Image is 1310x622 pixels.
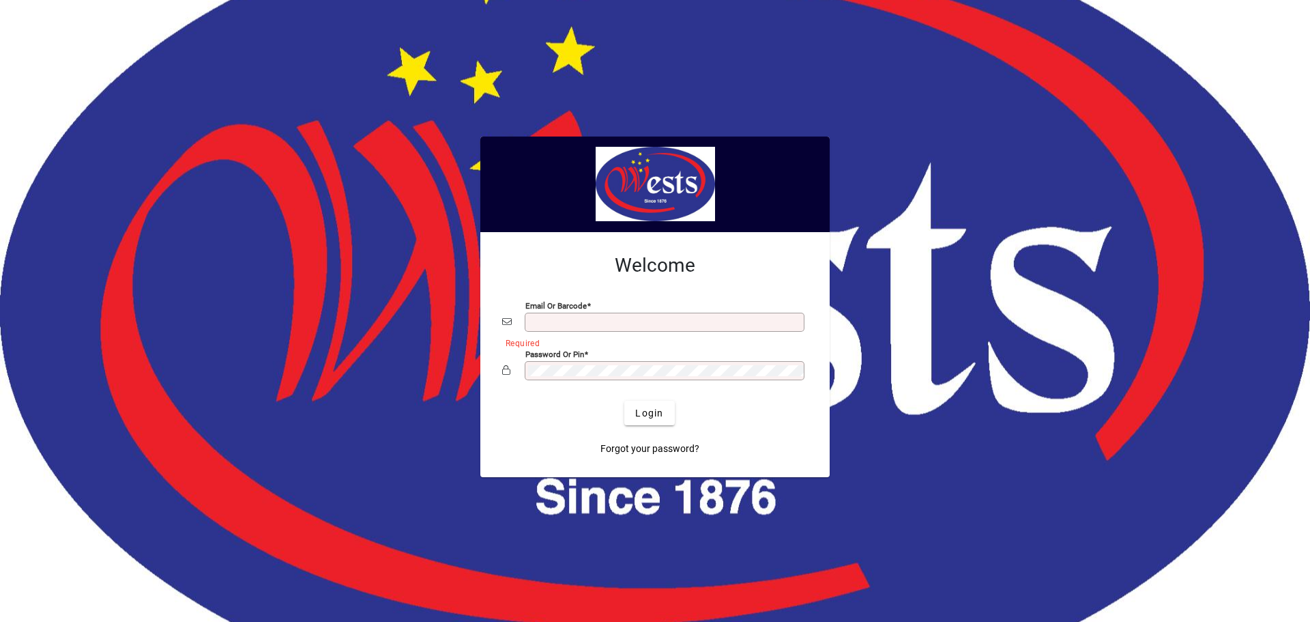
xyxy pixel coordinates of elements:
span: Login [635,406,663,421]
mat-label: Email or Barcode [525,301,587,311]
mat-label: Password or Pin [525,350,584,359]
span: Forgot your password? [600,442,699,456]
a: Forgot your password? [595,436,705,461]
mat-error: Required [506,335,797,350]
button: Login [624,401,674,425]
h2: Welcome [502,254,808,277]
